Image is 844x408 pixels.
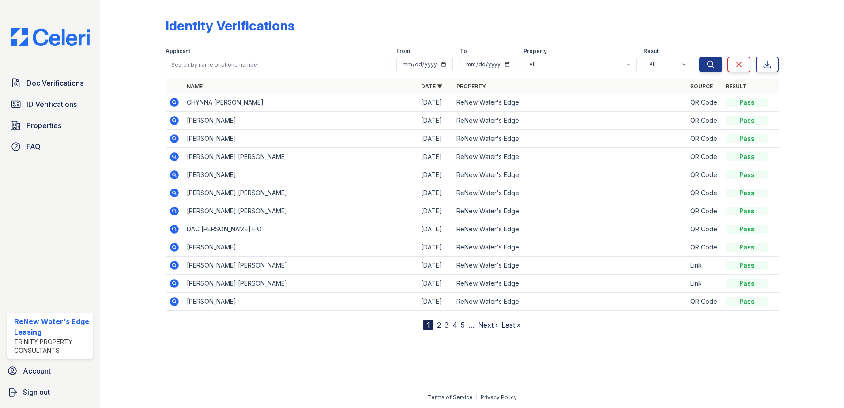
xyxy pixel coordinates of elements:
[418,275,453,293] td: [DATE]
[687,275,722,293] td: Link
[396,48,410,55] label: From
[423,320,433,330] div: 1
[4,28,97,46] img: CE_Logo_Blue-a8612792a0a2168367f1c8372b55b34899dd931a85d93a1a3d3e32e68fde9ad4.png
[445,321,449,329] a: 3
[26,120,61,131] span: Properties
[453,202,687,220] td: ReNew Water's Edge
[7,117,93,134] a: Properties
[183,257,418,275] td: [PERSON_NAME] [PERSON_NAME]
[726,116,768,125] div: Pass
[726,83,746,90] a: Result
[453,220,687,238] td: ReNew Water's Edge
[460,48,467,55] label: To
[183,220,418,238] td: DAC [PERSON_NAME] HO
[23,387,50,397] span: Sign out
[428,394,473,400] a: Terms of Service
[687,148,722,166] td: QR Code
[14,316,90,337] div: ReNew Water's Edge Leasing
[726,207,768,215] div: Pass
[687,166,722,184] td: QR Code
[687,112,722,130] td: QR Code
[183,94,418,112] td: CHYNNA [PERSON_NAME]
[726,243,768,252] div: Pass
[461,321,465,329] a: 5
[453,184,687,202] td: ReNew Water's Edge
[418,94,453,112] td: [DATE]
[187,83,203,90] a: Name
[183,148,418,166] td: [PERSON_NAME] [PERSON_NAME]
[453,94,687,112] td: ReNew Water's Edge
[183,275,418,293] td: [PERSON_NAME] [PERSON_NAME]
[687,220,722,238] td: QR Code
[7,138,93,155] a: FAQ
[687,257,722,275] td: Link
[437,321,441,329] a: 2
[166,18,294,34] div: Identity Verifications
[456,83,486,90] a: Property
[183,112,418,130] td: [PERSON_NAME]
[726,261,768,270] div: Pass
[726,152,768,161] div: Pass
[524,48,547,55] label: Property
[418,184,453,202] td: [DATE]
[418,148,453,166] td: [DATE]
[452,321,457,329] a: 4
[453,238,687,257] td: ReNew Water's Edge
[476,394,478,400] div: |
[14,337,90,355] div: Trinity Property Consultants
[183,184,418,202] td: [PERSON_NAME] [PERSON_NAME]
[687,202,722,220] td: QR Code
[421,83,442,90] a: Date ▼
[7,74,93,92] a: Doc Verifications
[687,130,722,148] td: QR Code
[183,166,418,184] td: [PERSON_NAME]
[418,238,453,257] td: [DATE]
[418,293,453,311] td: [DATE]
[166,48,190,55] label: Applicant
[418,257,453,275] td: [DATE]
[418,112,453,130] td: [DATE]
[687,184,722,202] td: QR Code
[453,112,687,130] td: ReNew Water's Edge
[687,238,722,257] td: QR Code
[453,148,687,166] td: ReNew Water's Edge
[726,225,768,234] div: Pass
[726,98,768,107] div: Pass
[453,257,687,275] td: ReNew Water's Edge
[418,166,453,184] td: [DATE]
[26,78,83,88] span: Doc Verifications
[26,99,77,110] span: ID Verifications
[687,293,722,311] td: QR Code
[183,202,418,220] td: [PERSON_NAME] [PERSON_NAME]
[23,366,51,376] span: Account
[453,275,687,293] td: ReNew Water's Edge
[166,57,389,72] input: Search by name or phone number
[726,279,768,288] div: Pass
[4,362,97,380] a: Account
[726,170,768,179] div: Pass
[726,297,768,306] div: Pass
[690,83,713,90] a: Source
[418,130,453,148] td: [DATE]
[644,48,660,55] label: Result
[453,130,687,148] td: ReNew Water's Edge
[418,202,453,220] td: [DATE]
[418,220,453,238] td: [DATE]
[7,95,93,113] a: ID Verifications
[726,189,768,197] div: Pass
[183,130,418,148] td: [PERSON_NAME]
[453,293,687,311] td: ReNew Water's Edge
[481,394,517,400] a: Privacy Policy
[183,293,418,311] td: [PERSON_NAME]
[183,238,418,257] td: [PERSON_NAME]
[4,383,97,401] a: Sign out
[478,321,498,329] a: Next ›
[501,321,521,329] a: Last »
[726,134,768,143] div: Pass
[687,94,722,112] td: QR Code
[468,320,475,330] span: …
[26,141,41,152] span: FAQ
[453,166,687,184] td: ReNew Water's Edge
